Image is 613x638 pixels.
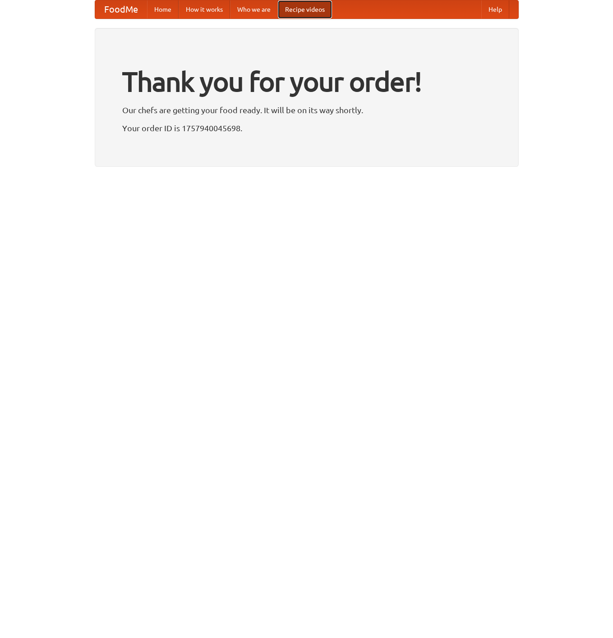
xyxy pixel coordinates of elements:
[179,0,230,18] a: How it works
[95,0,147,18] a: FoodMe
[122,103,491,117] p: Our chefs are getting your food ready. It will be on its way shortly.
[481,0,509,18] a: Help
[278,0,332,18] a: Recipe videos
[122,121,491,135] p: Your order ID is 1757940045698.
[122,60,491,103] h1: Thank you for your order!
[147,0,179,18] a: Home
[230,0,278,18] a: Who we are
